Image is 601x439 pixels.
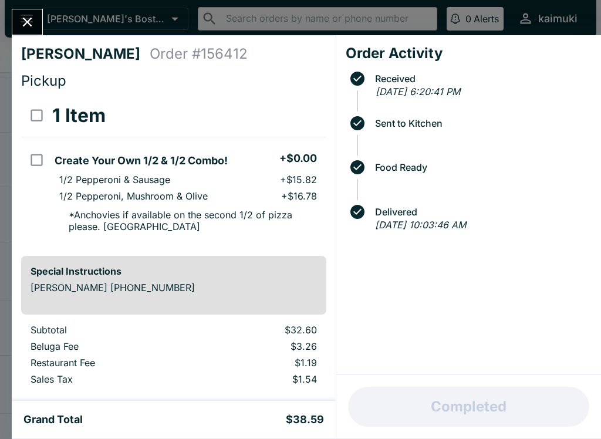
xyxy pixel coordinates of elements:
[23,413,83,427] h5: Grand Total
[369,118,592,129] span: Sent to Kitchen
[201,340,316,352] p: $3.26
[52,104,106,127] h3: 1 Item
[375,219,466,231] em: [DATE] 10:03:46 AM
[21,72,66,89] span: Pickup
[369,73,592,84] span: Received
[59,209,316,232] p: * Anchovies if available on the second 1/2 of pizza please. [GEOGRAPHIC_DATA]
[201,324,316,336] p: $32.60
[31,282,317,293] p: [PERSON_NAME] [PHONE_NUMBER]
[55,154,228,168] h5: Create Your Own 1/2 & 1/2 Combo!
[31,265,317,277] h6: Special Instructions
[281,190,317,202] p: + $16.78
[21,45,150,63] h4: [PERSON_NAME]
[31,324,183,336] p: Subtotal
[369,162,592,173] span: Food Ready
[280,174,317,185] p: + $15.82
[31,373,183,385] p: Sales Tax
[12,9,42,35] button: Close
[31,340,183,352] p: Beluga Fee
[286,413,324,427] h5: $38.59
[21,324,326,390] table: orders table
[59,174,170,185] p: 1/2 Pepperoni & Sausage
[59,190,208,202] p: 1/2 Pepperoni, Mushroom & Olive
[201,357,316,369] p: $1.19
[346,45,592,62] h4: Order Activity
[201,373,316,385] p: $1.54
[31,357,183,369] p: Restaurant Fee
[369,207,592,217] span: Delivered
[279,151,317,166] h5: + $0.00
[21,94,326,246] table: orders table
[150,45,248,63] h4: Order # 156412
[376,86,460,97] em: [DATE] 6:20:41 PM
